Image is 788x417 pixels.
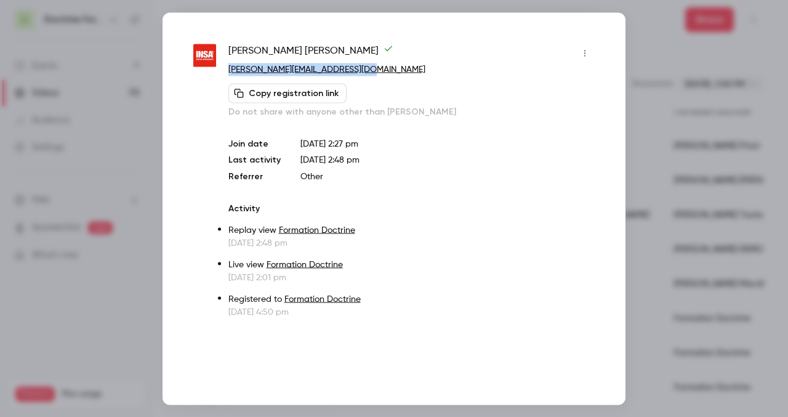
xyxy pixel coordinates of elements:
a: [PERSON_NAME][EMAIL_ADDRESS][DOMAIN_NAME] [228,65,425,73]
img: insa-rouen.fr [193,44,216,67]
p: [DATE] 2:27 pm [300,137,595,150]
p: [DATE] 2:01 pm [228,271,595,283]
a: Formation Doctrine [279,225,355,234]
button: Copy registration link [228,83,347,103]
p: Referrer [228,170,281,182]
p: Join date [228,137,281,150]
a: Formation Doctrine [284,294,361,303]
p: [DATE] 2:48 pm [228,237,595,249]
p: Other [300,170,595,182]
p: Live view [228,258,595,271]
p: Registered to [228,293,595,306]
p: Replay view [228,224,595,237]
a: Formation Doctrine [267,260,343,269]
p: Last activity [228,153,281,166]
span: [DATE] 2:48 pm [300,155,360,164]
span: [PERSON_NAME] [PERSON_NAME] [228,43,393,63]
p: [DATE] 4:50 pm [228,306,595,318]
p: Do not share with anyone other than [PERSON_NAME] [228,105,595,118]
p: Activity [228,202,595,214]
